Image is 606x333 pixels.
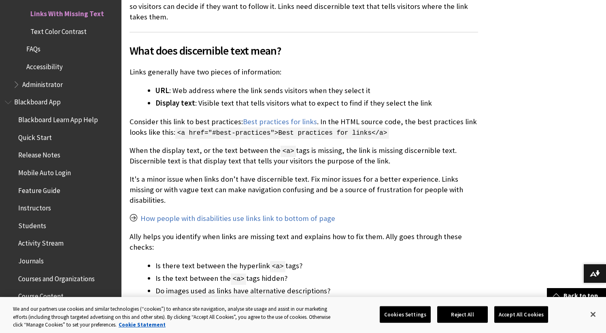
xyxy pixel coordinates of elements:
[18,219,46,230] span: Students
[18,290,64,301] span: Course Content
[547,288,606,303] a: Back to top
[130,231,478,252] p: Ally helps you identify when links are missing text and explains how to fix them. Ally goes throu...
[18,166,71,177] span: Mobile Auto Login
[140,214,335,223] a: How people with disabilities use links link to bottom of page
[30,7,104,18] span: Links With Missing Text
[380,306,431,323] button: Cookies Settings
[18,184,60,195] span: Feature Guide
[155,98,195,108] span: Display text
[18,131,52,142] span: Quick Start
[130,174,478,206] p: It's a minor issue when links don’t have discernible text. Fix minor issues for a better experien...
[270,261,285,272] span: <a>
[18,254,44,265] span: Journals
[18,201,51,212] span: Instructors
[26,60,63,71] span: Accessibility
[231,274,246,285] span: <a>
[175,127,389,139] span: <a href="#best-practices">Best practices for links</a>
[155,260,478,271] li: Is there text between the hyperlink tags?
[18,113,98,124] span: Blackboard Learn App Help
[437,306,488,323] button: Reject All
[281,146,296,157] span: <a>
[494,306,548,323] button: Accept All Cookies
[155,98,478,109] li: : Visible text that tells visitors what to expect to find if they select the link
[155,273,478,284] li: Is the text between the tags hidden?
[155,85,478,96] li: : Web address where the link sends visitors when they select it
[130,117,478,138] p: Consider this link to best practices: . In the HTML source code, the best practices link looks li...
[130,67,478,77] p: Links generally have two pieces of information:
[26,42,40,53] span: FAQs
[14,95,61,106] span: Blackboard App
[155,86,169,95] span: URL
[30,25,87,36] span: Text Color Contrast
[18,237,64,248] span: Activity Stream
[584,305,602,323] button: Close
[22,78,63,89] span: Administrator
[243,117,317,127] a: Best practices for links
[130,42,478,59] span: What does discernible text mean?
[119,321,166,328] a: More information about your privacy, opens in a new tab
[13,305,333,329] div: We and our partners use cookies and similar technologies (“cookies”) to enhance site navigation, ...
[130,145,478,167] p: When the display text, or the text between the tags is missing, the link is missing discernible t...
[18,148,60,159] span: Release Notes
[155,285,478,297] li: Do images used as links have alternative descriptions?
[18,272,95,283] span: Courses and Organizations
